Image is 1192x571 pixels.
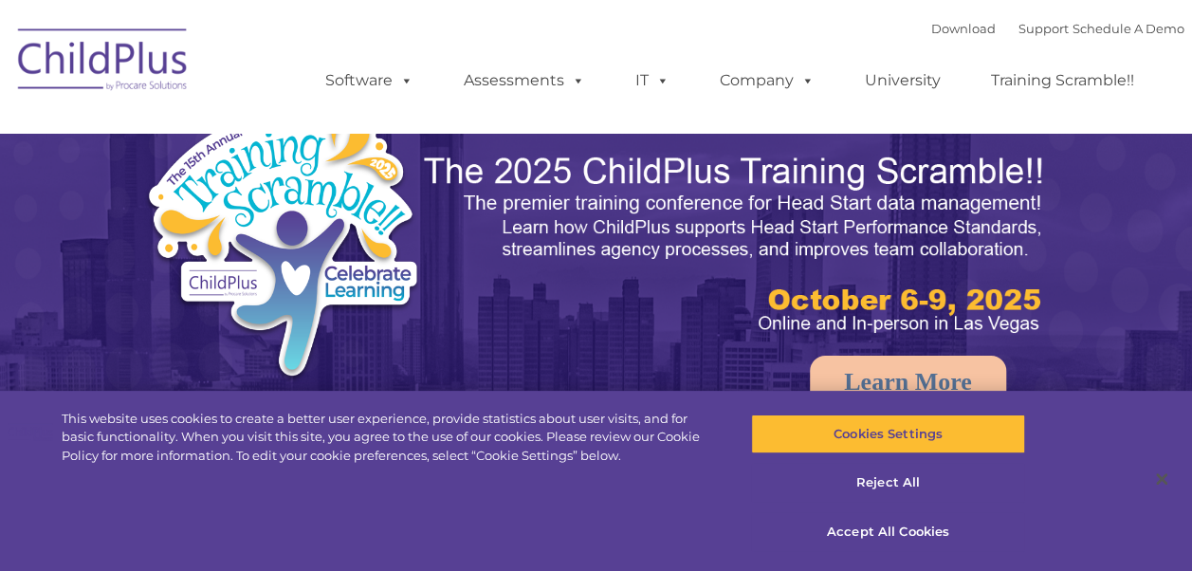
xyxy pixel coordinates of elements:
a: Company [701,62,834,100]
span: Phone number [264,203,344,217]
a: University [846,62,960,100]
button: Close [1141,458,1183,500]
span: Last name [264,125,321,139]
button: Cookies Settings [751,414,1025,454]
button: Accept All Cookies [751,512,1025,552]
a: IT [616,62,688,100]
img: ChildPlus by Procare Solutions [9,15,198,110]
a: Schedule A Demo [1073,21,1184,36]
button: Reject All [751,464,1025,504]
div: This website uses cookies to create a better user experience, provide statistics about user visit... [62,410,715,466]
a: Learn More [810,356,1006,409]
font: | [931,21,1184,36]
a: Training Scramble!! [972,62,1153,100]
a: Download [931,21,996,36]
a: Assessments [445,62,604,100]
a: Software [306,62,432,100]
a: Support [1018,21,1069,36]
